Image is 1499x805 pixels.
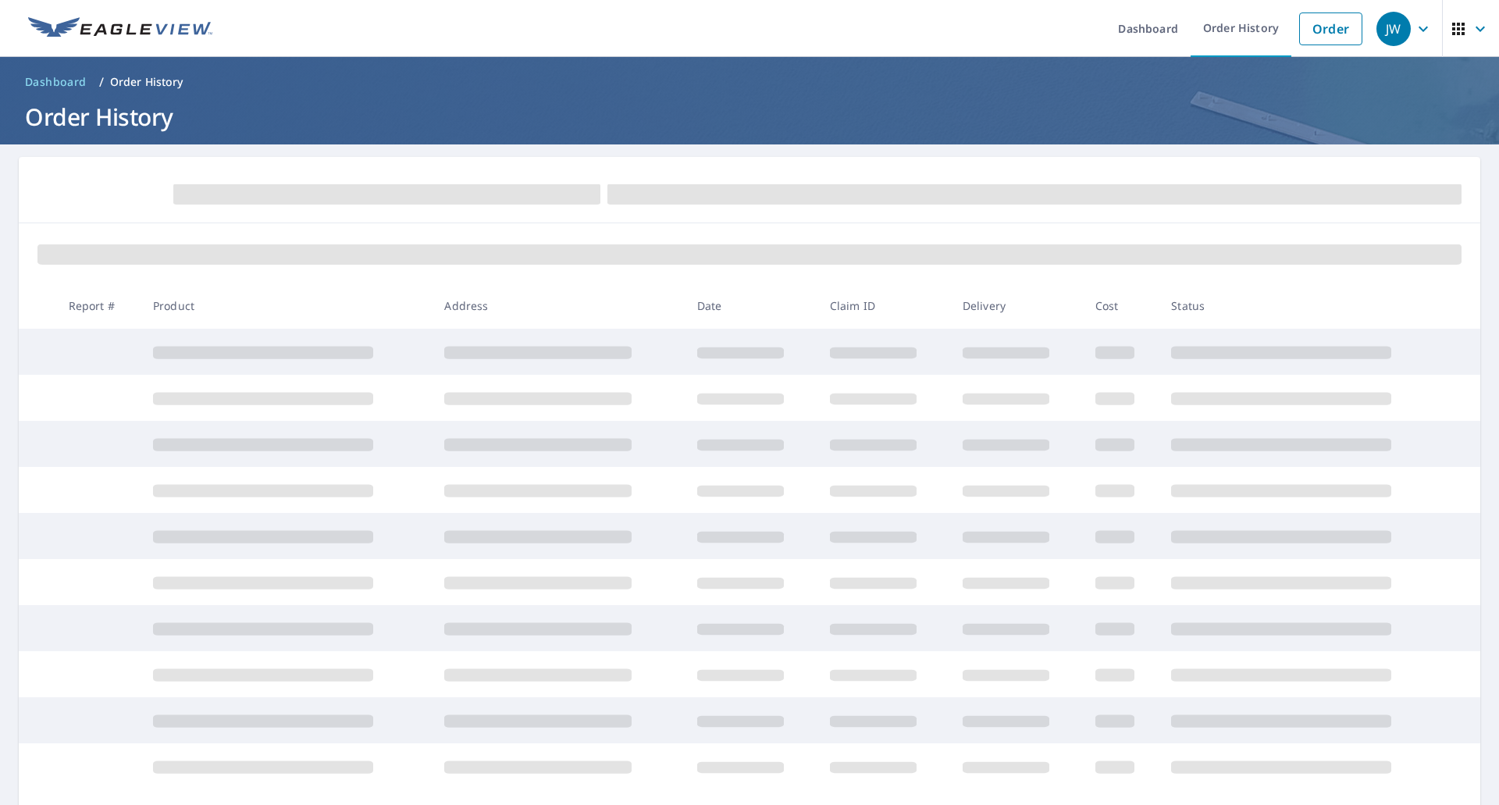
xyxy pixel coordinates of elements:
th: Cost [1083,283,1159,329]
div: JW [1376,12,1411,46]
img: EV Logo [28,17,212,41]
p: Order History [110,74,183,90]
li: / [99,73,104,91]
th: Product [141,283,432,329]
th: Delivery [950,283,1083,329]
h1: Order History [19,101,1480,133]
th: Claim ID [817,283,950,329]
th: Date [685,283,817,329]
span: Dashboard [25,74,87,90]
nav: breadcrumb [19,69,1480,94]
a: Order [1299,12,1362,45]
th: Address [432,283,684,329]
th: Report # [56,283,141,329]
th: Status [1159,283,1451,329]
a: Dashboard [19,69,93,94]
